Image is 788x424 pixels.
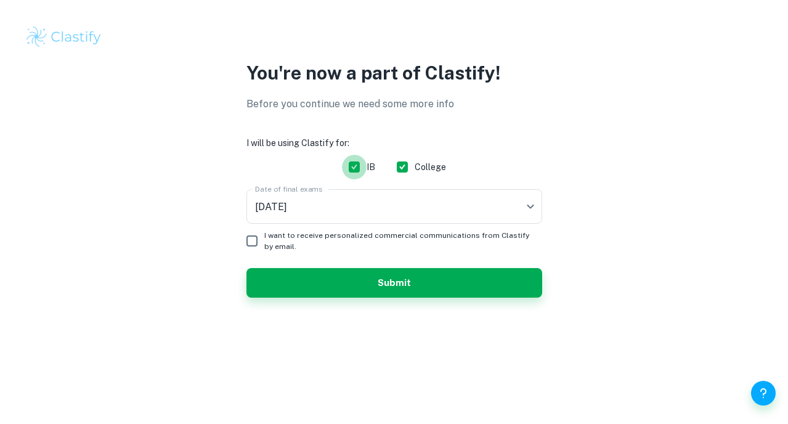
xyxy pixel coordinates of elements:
[246,59,542,87] p: You're now a part of Clastify!
[264,230,532,252] span: I want to receive personalized commercial communications from Clastify by email.
[751,381,776,406] button: Help and Feedback
[367,160,375,174] span: IB
[246,136,542,150] h6: I will be using Clastify for:
[246,97,542,112] p: Before you continue we need some more info
[255,184,322,194] label: Date of final exams
[415,160,446,174] span: College
[246,189,542,224] div: [DATE]
[25,25,763,49] a: Clastify logo
[246,268,542,298] button: Submit
[25,25,103,49] img: Clastify logo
